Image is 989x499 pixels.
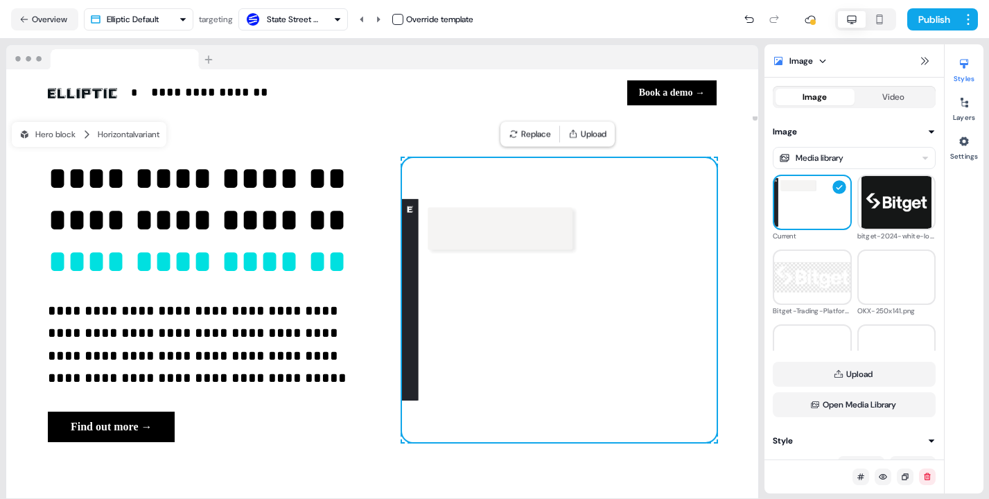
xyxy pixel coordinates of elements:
button: Styles [945,53,983,83]
div: Hero block [19,128,76,141]
img: bitget-2024-white-logo-png_seeklogo-526989.png [859,164,935,240]
div: Image [803,90,827,104]
div: To enrich screen reader interactions, please activate Accessibility in Grammarly extension settings [48,299,363,389]
button: Style [773,434,936,448]
button: Settings [945,130,983,161]
button: Book a demo → [627,80,717,105]
div: Media library [796,151,843,165]
div: Image [789,54,813,68]
button: Image [773,125,936,139]
img: idu3SO8-NT_logos.svg [859,344,935,360]
button: Video [855,89,934,105]
img: Image [402,158,717,442]
div: Image [773,125,797,139]
button: Publish [907,8,959,30]
button: Open Media Library [773,392,936,417]
button: State Street Bank [238,8,348,30]
div: Bitget-Trading-Platform-Logo-PNG-thumb.png [773,305,852,317]
button: Image [776,89,855,105]
div: bitget-2024-white-logo-png_seeklogo-526989.png [857,230,936,243]
div: Horizontal variant [98,128,159,141]
div: State Street Bank [267,12,322,26]
button: Layers [945,91,983,122]
div: Style [773,434,793,448]
button: Upload [773,362,936,387]
button: Upload [563,125,612,144]
div: Elliptic Default [107,12,159,26]
img: bybit_303e7734d1.png [774,339,850,365]
div: Width [773,456,832,478]
div: Find out more → [48,412,363,442]
img: Bitget-Trading-Platform-Logo-PNG-thumb.png [774,262,850,292]
img: OKX-250x141.png [859,256,935,299]
button: Replace [503,125,557,144]
img: Image [48,88,117,98]
button: Overview [11,8,78,30]
div: Override template [406,12,473,26]
div: targeting [199,12,233,26]
div: Book a demo → [388,80,717,105]
button: Find out more → [48,412,175,442]
img: Browser topbar [6,45,219,70]
div: OKX-250x141.png [857,305,936,317]
div: Current [773,230,852,243]
div: Video [882,90,904,104]
img: Current [774,178,850,227]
